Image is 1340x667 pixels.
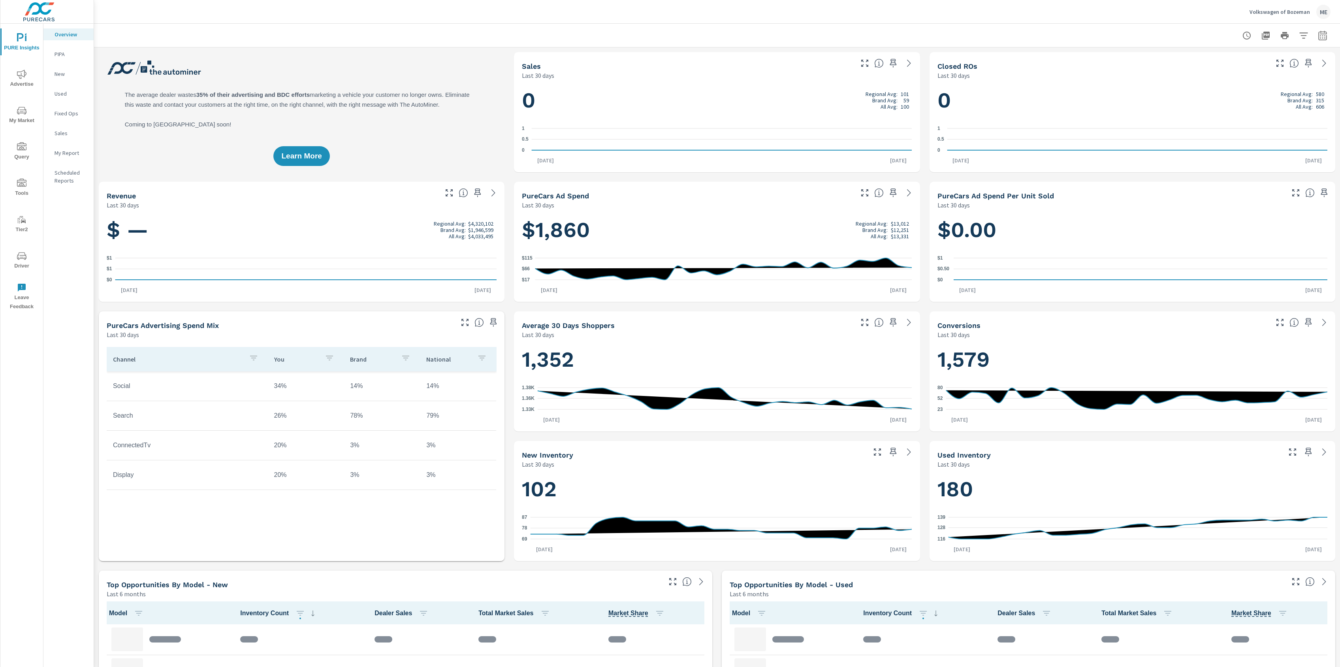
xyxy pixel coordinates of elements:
p: PIPA [55,50,87,58]
button: Make Fullscreen [443,187,455,199]
p: Last 30 days [107,330,139,339]
span: Learn More [281,153,322,160]
text: 52 [937,396,943,401]
text: 69 [522,536,527,542]
span: Total Market Sales [1101,609,1176,618]
h1: 1,352 [522,346,912,373]
text: $1 [937,255,943,261]
p: You [274,355,319,363]
p: Sales [55,129,87,137]
p: Last 30 days [522,460,554,469]
span: Dealer Sales [997,609,1054,618]
td: 14% [344,376,420,396]
button: Apply Filters [1296,28,1312,43]
p: $1,946,599 [468,227,493,233]
span: Average cost of advertising per each vehicle sold at the dealer over the selected date range. The... [1305,188,1315,198]
p: Brand Avg: [872,97,898,104]
text: 139 [937,514,945,520]
p: Regional Avg: [1281,91,1313,97]
h5: PureCars Ad Spend Per Unit Sold [937,192,1054,200]
p: Last 6 months [107,589,146,599]
p: $4,320,102 [468,220,493,227]
td: 78% [344,406,420,426]
span: Find the biggest opportunities within your model lineup by seeing how each model is selling in yo... [1305,577,1315,586]
a: See more details in report [903,446,915,458]
span: Model [109,609,147,618]
text: 116 [937,536,945,542]
p: Last 30 days [937,200,970,210]
p: [DATE] [469,286,497,294]
p: All Avg: [449,233,466,239]
text: $0 [937,277,943,283]
td: Social [107,376,268,396]
h5: PureCars Ad Spend [522,192,589,200]
td: 26% [268,406,344,426]
p: [DATE] [532,156,559,164]
p: $13,331 [891,233,909,239]
text: $17 [522,277,530,283]
span: Save this to your personalized report [887,446,900,458]
text: $66 [522,266,530,272]
div: My Report [43,147,94,159]
p: [DATE] [1300,156,1327,164]
text: $0 [107,277,112,283]
p: [DATE] [954,286,981,294]
p: 606 [1316,104,1324,110]
div: Sales [43,127,94,139]
span: Advertise [3,70,41,89]
span: Save this to your personalized report [887,187,900,199]
p: My Report [55,149,87,157]
p: Last 30 days [937,330,970,339]
span: Total Market Sales [478,609,553,618]
div: PIPA [43,48,94,60]
button: Print Report [1277,28,1293,43]
h1: $ — [107,217,497,243]
p: Overview [55,30,87,38]
td: 3% [344,465,420,485]
td: ConnectedTv [107,435,268,455]
text: 78 [522,526,527,531]
p: [DATE] [535,286,563,294]
span: This table looks at how you compare to the amount of budget you spend per channel as opposed to y... [474,318,484,327]
button: Make Fullscreen [1286,446,1299,458]
p: $13,012 [891,220,909,227]
p: 59 [903,97,909,104]
a: See more details in report [1318,57,1331,70]
span: Driver [3,251,41,271]
h5: Used Inventory [937,451,991,459]
h5: New Inventory [522,451,573,459]
p: [DATE] [885,286,912,294]
p: [DATE] [885,416,912,424]
p: Channel [113,355,243,363]
p: Brand Avg: [862,227,888,233]
button: Learn More [273,146,329,166]
span: My Market [3,106,41,125]
p: New [55,70,87,78]
span: Number of vehicles sold by the dealership over the selected date range. [Source: This data is sou... [874,58,884,68]
span: Model [732,609,770,618]
p: 100 [901,104,909,110]
span: Leave Feedback [3,283,41,311]
p: [DATE] [885,156,912,164]
span: PURE Insights [3,33,41,53]
p: National [426,355,471,363]
p: Brand [350,355,395,363]
span: Tier2 [3,215,41,234]
td: 14% [420,376,496,396]
p: 315 [1316,97,1324,104]
text: 0.5 [522,137,529,142]
a: See more details in report [903,187,915,199]
td: 79% [420,406,496,426]
text: $0.50 [937,266,949,272]
p: [DATE] [115,286,143,294]
td: 3% [344,435,420,455]
p: [DATE] [948,545,976,553]
p: 101 [901,91,909,97]
text: $1 [107,255,112,261]
span: Total cost of media for all PureCars channels for the selected dealership group over the selected... [874,188,884,198]
span: Number of Repair Orders Closed by the selected dealership group over the selected time range. [So... [1289,58,1299,68]
div: nav menu [0,24,43,315]
span: Save this to your personalized report [887,316,900,329]
div: Scheduled Reports [43,167,94,187]
text: 1 [522,126,525,131]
